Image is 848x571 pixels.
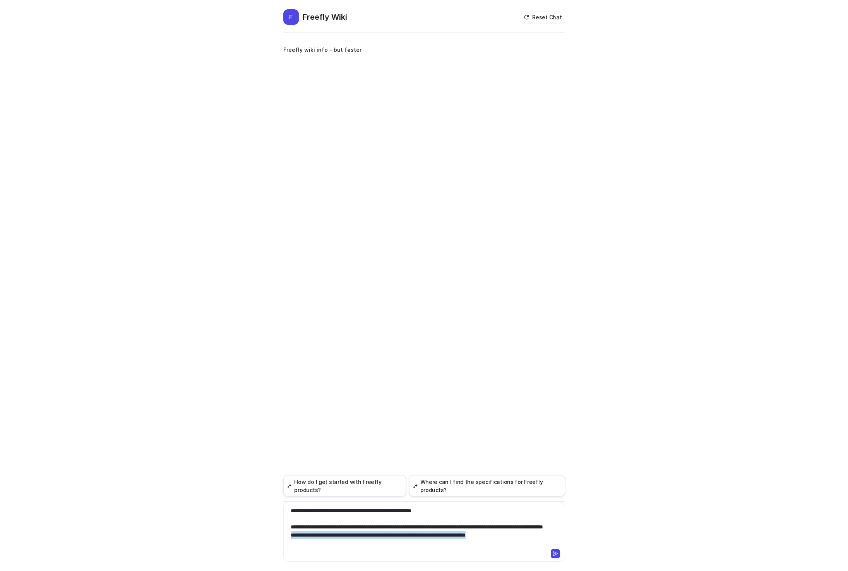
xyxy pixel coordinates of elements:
[283,9,299,25] span: F
[521,12,565,23] button: Reset Chat
[303,12,347,22] h2: Freefly Wiki
[409,475,565,497] button: Where can I find the specifications for Freefly products?
[283,475,406,497] button: How do I get started with Freefly products?
[283,45,361,55] p: Freefly wiki info - but faster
